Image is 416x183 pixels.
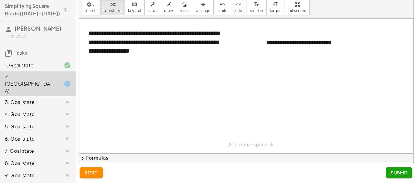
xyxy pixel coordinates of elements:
span: Add more space [228,142,268,148]
span: Submit [391,170,407,175]
span: keypad [128,9,141,13]
span: [PERSON_NAME] [15,25,62,32]
span: arrange [196,9,210,13]
span: reset [85,170,98,175]
i: format_size [254,1,259,8]
span: redo [234,9,242,13]
i: Task not started. [64,123,71,130]
i: keyboard [132,1,137,8]
div: 4. Goal state [5,111,54,118]
div: 8. Goal state [5,159,54,167]
i: Task not started. [64,172,71,179]
i: Task not started. [64,98,71,106]
div: 7. Goal state [5,147,54,155]
span: undo [218,9,227,13]
div: 9. Goal state [5,172,54,179]
div: 3. Goal state [5,98,54,106]
div: Not you? [7,33,71,39]
span: Tasks [15,49,27,56]
div: 5. Goal state [5,123,54,130]
div: 1. Goal state [5,62,54,69]
button: chevron_rightFormulas [79,153,413,163]
i: undo [220,1,226,8]
span: larger [270,9,280,13]
span: erase [179,9,189,13]
i: Task finished and correct. [64,62,71,69]
i: redo [235,1,241,8]
i: Task not started. [64,159,71,167]
div: 2. [GEOGRAPHIC_DATA] [5,73,54,95]
i: Task not started. [64,147,71,155]
i: format_size [272,1,278,8]
i: Task not started. [64,135,71,142]
span: fullscreen [288,9,306,13]
i: Task not started. [64,111,71,118]
button: reset [80,167,103,178]
div: 6. Goal state [5,135,54,142]
span: chevron_right [79,155,86,162]
i: Task started. [64,80,71,87]
span: smaller [250,9,263,13]
h4: Simplifying Square Roots ([DATE]-[DATE]) [5,2,60,17]
span: insert [85,9,96,13]
span: scrub [148,9,158,13]
span: draw [164,9,173,13]
span: transform [104,9,122,13]
button: Submit [386,167,412,178]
